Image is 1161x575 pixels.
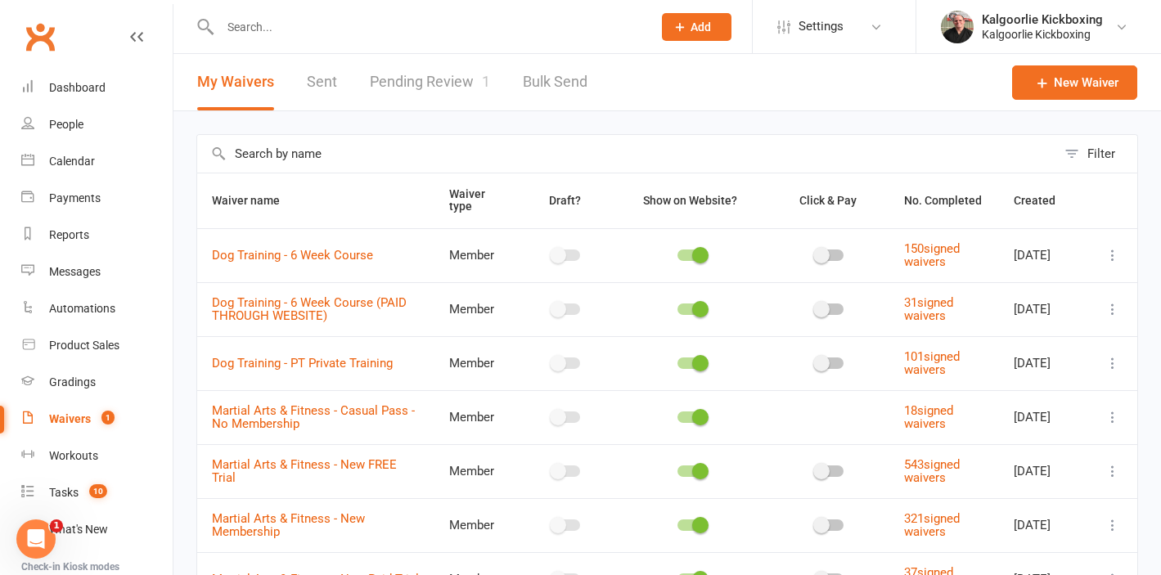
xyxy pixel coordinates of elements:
th: No. Completed [889,173,999,228]
div: Dashboard [49,81,106,94]
div: Automations [49,302,115,315]
a: Pending Review1 [370,54,490,110]
a: Product Sales [21,327,173,364]
input: Search... [215,16,641,38]
a: Dog Training - 6 Week Course [212,248,373,263]
div: Waivers [49,412,91,425]
td: Member [434,228,520,282]
a: Clubworx [20,16,61,57]
span: Add [691,20,711,34]
div: Product Sales [49,339,119,352]
a: Calendar [21,143,173,180]
a: 101signed waivers [904,349,960,378]
span: Click & Pay [799,194,857,207]
span: 1 [50,519,63,532]
td: Member [434,444,520,498]
input: Search by name [197,135,1056,173]
a: Bulk Send [523,54,587,110]
a: 31signed waivers [904,295,953,324]
a: Dashboard [21,70,173,106]
button: Show on Website? [628,191,755,210]
a: Dog Training - PT Private Training [212,356,393,371]
a: Payments [21,180,173,217]
div: Filter [1087,144,1115,164]
a: Reports [21,217,173,254]
img: thumb_image1664779456.png [941,11,974,43]
span: Created [1014,194,1073,207]
a: Waivers 1 [21,401,173,438]
div: What's New [49,523,108,536]
td: [DATE] [999,444,1088,498]
td: Member [434,390,520,444]
div: Workouts [49,449,98,462]
button: Created [1014,191,1073,210]
div: Kalgoorlie Kickboxing [982,12,1103,27]
a: Martial Arts & Fitness - New Membership [212,511,365,540]
a: 543signed waivers [904,457,960,486]
a: What's New [21,511,173,548]
span: Settings [799,8,844,45]
a: Workouts [21,438,173,474]
td: [DATE] [999,282,1088,336]
span: 1 [482,73,490,90]
a: Sent [307,54,337,110]
a: Automations [21,290,173,327]
a: Gradings [21,364,173,401]
a: Messages [21,254,173,290]
a: 150signed waivers [904,241,960,270]
div: Messages [49,265,101,278]
td: [DATE] [999,390,1088,444]
a: Tasks 10 [21,474,173,511]
td: [DATE] [999,228,1088,282]
span: 10 [89,484,107,498]
button: Waiver name [212,191,298,210]
a: 321signed waivers [904,511,960,540]
a: 18signed waivers [904,403,953,432]
td: Member [434,282,520,336]
td: Member [434,336,520,390]
button: Add [662,13,731,41]
span: Show on Website? [643,194,737,207]
button: Click & Pay [785,191,875,210]
div: Calendar [49,155,95,168]
th: Waiver type [434,173,520,228]
iframe: Intercom live chat [16,519,56,559]
div: Reports [49,228,89,241]
td: Member [434,498,520,552]
div: Kalgoorlie Kickboxing [982,27,1103,42]
a: People [21,106,173,143]
button: Draft? [534,191,599,210]
div: Gradings [49,375,96,389]
button: Filter [1056,135,1137,173]
span: 1 [101,411,115,425]
td: [DATE] [999,336,1088,390]
td: [DATE] [999,498,1088,552]
div: People [49,118,83,131]
div: Payments [49,191,101,204]
a: New Waiver [1012,65,1137,100]
button: My Waivers [197,54,274,110]
span: Waiver name [212,194,298,207]
a: Martial Arts & Fitness - Casual Pass - No Membership [212,403,415,432]
a: Dog Training - 6 Week Course (PAID THROUGH WEBSITE) [212,295,407,324]
a: Martial Arts & Fitness - New FREE Trial [212,457,397,486]
div: Tasks [49,486,79,499]
span: Draft? [549,194,581,207]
